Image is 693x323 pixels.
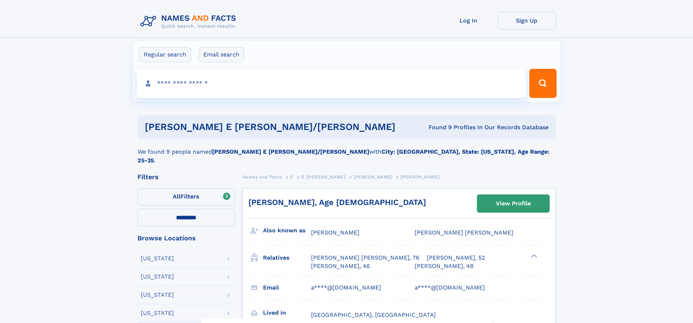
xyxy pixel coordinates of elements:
h1: [PERSON_NAME] e [PERSON_NAME]/[PERSON_NAME] [145,122,412,131]
h3: Email [263,281,311,294]
a: [PERSON_NAME], 48 [415,262,474,270]
a: E [290,172,294,181]
a: Names and Facts [242,172,282,181]
label: Filters [138,188,235,206]
div: View Profile [496,195,531,212]
span: [GEOGRAPHIC_DATA], [GEOGRAPHIC_DATA] [311,311,436,318]
a: [PERSON_NAME], Age [DEMOGRAPHIC_DATA] [248,198,426,207]
label: Regular search [139,47,191,62]
div: [US_STATE] [141,274,174,280]
b: [PERSON_NAME] E [PERSON_NAME]/[PERSON_NAME] [212,148,369,155]
a: E [PERSON_NAME] [302,172,345,181]
button: Search Button [529,69,556,98]
span: [PERSON_NAME] [401,174,439,180]
a: [PERSON_NAME], 46 [311,262,370,270]
a: [PERSON_NAME], 52 [427,254,485,262]
span: E [290,174,294,180]
div: [US_STATE] [141,310,174,316]
div: We found 9 people named with . [138,139,556,165]
img: Logo Names and Facts [138,12,242,31]
a: Log In [439,12,498,29]
span: [PERSON_NAME] [311,229,359,236]
span: All [173,193,180,200]
label: Email search [199,47,244,62]
div: ❯ [529,254,538,259]
a: Sign Up [498,12,556,29]
b: City: [GEOGRAPHIC_DATA], State: [US_STATE], Age Range: 25-35 [138,148,549,164]
div: Filters [138,174,235,180]
input: search input [137,69,526,98]
h3: Lived in [263,307,311,319]
a: View Profile [477,195,549,212]
span: [PERSON_NAME] [PERSON_NAME] [415,229,513,236]
div: [US_STATE] [141,292,174,298]
h3: Relatives [263,252,311,264]
a: [PERSON_NAME] [PERSON_NAME], 76 [311,254,419,262]
span: E [PERSON_NAME] [302,174,345,180]
a: [PERSON_NAME] [354,172,393,181]
h3: Also known as [263,224,311,237]
div: Browse Locations [138,235,235,241]
div: [US_STATE] [141,256,174,261]
span: [PERSON_NAME] [354,174,393,180]
div: Found 9 Profiles In Our Records Database [412,123,549,131]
